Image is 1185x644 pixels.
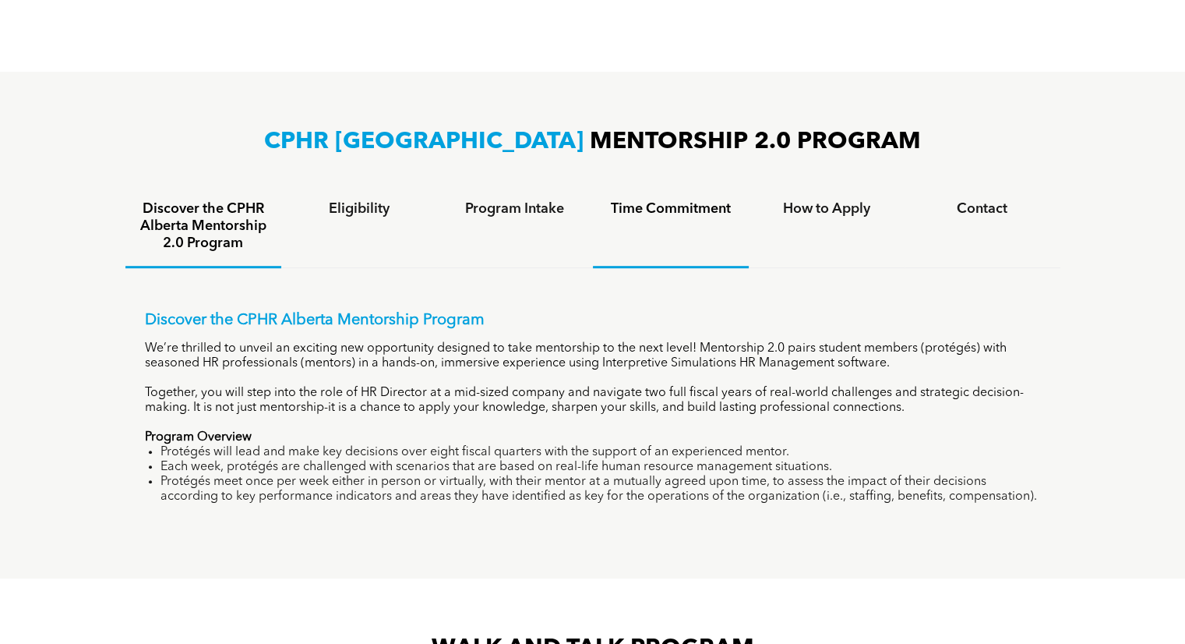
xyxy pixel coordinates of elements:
p: We’re thrilled to unveil an exciting new opportunity designed to take mentorship to the next leve... [145,341,1041,371]
p: Together, you will step into the role of HR Director at a mid-sized company and navigate two full... [145,386,1041,416]
h4: Time Commitment [607,200,735,218]
h4: Program Intake [451,200,579,218]
li: Protégés will lead and make key decisions over eight fiscal quarters with the support of an exper... [160,445,1041,460]
li: Protégés meet once per week either in person or virtually, with their mentor at a mutually agreed... [160,475,1041,504]
p: Discover the CPHR Alberta Mentorship Program [145,311,1041,330]
li: Each week, protégés are challenged with scenarios that are based on real-life human resource mana... [160,460,1041,475]
h4: Contact [919,200,1046,218]
h4: Discover the CPHR Alberta Mentorship 2.0 Program [139,200,267,252]
h4: Eligibility [295,200,423,218]
span: CPHR [GEOGRAPHIC_DATA] [264,130,584,154]
strong: Program Overview [145,431,252,444]
h4: How to Apply [763,200,891,218]
span: MENTORSHIP 2.0 PROGRAM [590,130,921,154]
